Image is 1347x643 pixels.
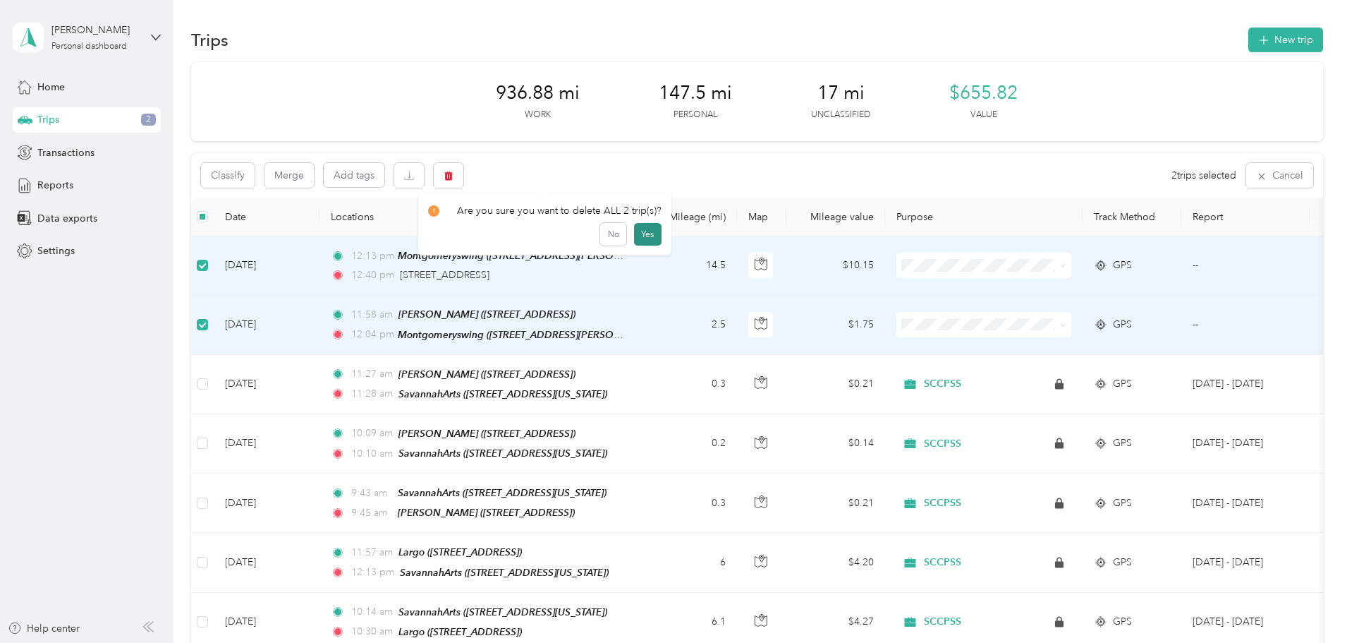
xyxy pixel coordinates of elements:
[811,109,870,121] p: Unclassified
[786,198,885,236] th: Mileage value
[644,533,737,592] td: 6
[398,626,522,637] span: Largo ([STREET_ADDRESS])
[51,23,140,37] div: [PERSON_NAME]
[1171,168,1236,183] span: 2 trips selected
[1181,414,1310,474] td: Aug 1 - 31, 2025
[37,244,75,258] span: Settings
[37,112,59,127] span: Trips
[924,556,961,569] span: SCCPSS
[1181,236,1310,295] td: --
[673,109,717,121] p: Personal
[600,223,626,246] button: No
[214,355,319,414] td: [DATE]
[398,428,575,439] span: [PERSON_NAME] ([STREET_ADDRESS])
[1181,198,1310,236] th: Report
[398,546,522,558] span: Largo ([STREET_ADDRESS])
[351,446,393,462] span: 10:10 am
[1113,376,1132,392] span: GPS
[1181,474,1310,533] td: Aug 1 - 31, 2025
[1113,614,1132,630] span: GPS
[644,198,737,236] th: Mileage (mi)
[924,378,961,390] span: SCCPSS
[970,109,997,121] p: Value
[525,109,551,121] p: Work
[351,307,393,323] span: 11:58 am
[644,414,737,474] td: 0.2
[949,82,1018,104] span: $655.82
[659,82,732,104] span: 147.5 mi
[428,203,662,218] div: Are you sure you want to delete ALL 2 trip(s)?
[1113,555,1132,570] span: GPS
[1083,198,1181,236] th: Track Method
[37,80,65,95] span: Home
[398,308,575,320] span: [PERSON_NAME] ([STREET_ADDRESS])
[398,368,575,380] span: [PERSON_NAME] ([STREET_ADDRESS])
[644,295,737,354] td: 2.5
[1268,564,1347,643] iframe: Everlance-gr Chat Button Frame
[1113,258,1132,273] span: GPS
[351,268,394,283] span: 12:40 pm
[398,447,607,459] span: SavannahArts ([STREET_ADDRESS][US_STATE])
[351,248,391,264] span: 12:13 pm
[644,474,737,533] td: 0.3
[786,236,885,295] td: $10.15
[351,386,393,402] span: 11:28 am
[319,198,644,236] th: Locations
[496,82,580,104] span: 936.88 mi
[191,32,228,47] h1: Trips
[351,366,393,382] span: 11:27 am
[214,414,319,474] td: [DATE]
[8,621,80,636] button: Help center
[201,163,255,188] button: Classify
[1181,355,1310,414] td: Aug 1 - 31, 2025
[351,565,394,580] span: 12:13 pm
[398,250,661,262] span: Montgomeryswing ([STREET_ADDRESS][PERSON_NAME])
[214,236,319,295] td: [DATE]
[924,497,961,510] span: SCCPSS
[51,42,127,51] div: Personal dashboard
[214,533,319,592] td: [DATE]
[141,114,156,126] span: 2
[786,295,885,354] td: $1.75
[37,211,97,226] span: Data exports
[644,236,737,295] td: 14.5
[1181,533,1310,592] td: Aug 1 - 31, 2025
[351,426,393,441] span: 10:09 am
[400,269,489,281] span: [STREET_ADDRESS]
[1113,495,1132,511] span: GPS
[400,567,609,578] span: SavannahArts ([STREET_ADDRESS][US_STATE])
[37,145,95,160] span: Transactions
[37,178,73,193] span: Reports
[817,82,865,104] span: 17 mi
[924,615,961,628] span: SCCPSS
[398,507,575,518] span: [PERSON_NAME] ([STREET_ADDRESS])
[351,545,393,560] span: 11:57 am
[924,438,961,450] span: SCCPSS
[214,198,319,236] th: Date
[786,474,885,533] td: $0.21
[1246,163,1313,188] button: Cancel
[351,327,391,342] span: 12:04 pm
[214,295,319,354] td: [DATE]
[1181,295,1310,354] td: --
[786,414,885,474] td: $0.14
[786,355,885,414] td: $0.21
[398,606,607,618] span: SavannahArts ([STREET_ADDRESS][US_STATE])
[634,223,662,246] button: Yes
[214,474,319,533] td: [DATE]
[351,624,393,639] span: 10:30 am
[398,388,607,399] span: SavannahArts ([STREET_ADDRESS][US_STATE])
[644,355,737,414] td: 0.3
[264,163,314,188] button: Merge
[786,533,885,592] td: $4.20
[351,486,391,501] span: 9:43 am
[351,505,391,521] span: 9:45 am
[1113,435,1132,451] span: GPS
[398,487,607,498] span: SavannahArts ([STREET_ADDRESS][US_STATE])
[351,604,393,620] span: 10:14 am
[398,329,661,341] span: Montgomeryswing ([STREET_ADDRESS][PERSON_NAME])
[324,163,384,187] button: Add tags
[885,198,1083,236] th: Purpose
[737,198,786,236] th: Map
